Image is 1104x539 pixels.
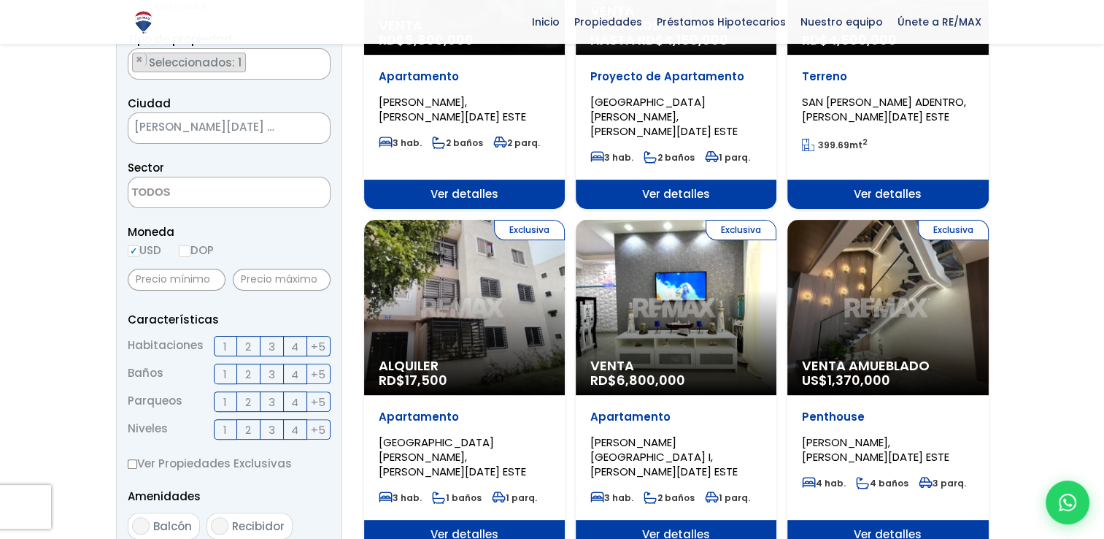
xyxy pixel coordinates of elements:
span: 2 [245,365,251,383]
span: 4 hab. [802,477,846,489]
span: SANTO DOMINGO ESTE [128,117,293,137]
span: [PERSON_NAME], [PERSON_NAME][DATE] ESTE [802,435,949,465]
input: Precio mínimo [128,269,225,291]
span: DESDE RD$ [590,18,762,47]
span: +5 [311,365,325,383]
label: USD [128,241,161,259]
span: mt [802,139,868,151]
span: +5 [311,421,325,439]
p: Proyecto de Apartamento [590,69,762,84]
span: 17,500 [405,371,447,389]
label: Ver Propiedades Exclusivas [128,454,331,473]
p: Características [128,310,331,329]
span: × [314,53,322,66]
span: Exclusiva [706,220,776,240]
span: Ver detalles [364,180,565,209]
span: 3 [269,365,275,383]
span: 1 parq. [705,492,750,504]
span: 3 hab. [590,492,633,504]
span: [PERSON_NAME], [PERSON_NAME][DATE] ESTE [379,94,526,124]
span: Balcón [153,519,192,534]
span: SANTO DOMINGO ESTE [128,112,331,144]
span: 1 [223,421,227,439]
p: Penthouse [802,410,973,424]
span: Baños [128,364,163,384]
img: Logo de REMAX [131,9,156,35]
span: 3 parq. [919,477,966,489]
span: Exclusiva [918,220,989,240]
span: 2 [245,337,251,356]
span: 3 hab. [379,137,422,149]
span: 3 [269,337,275,356]
span: 1 [223,365,227,383]
span: 1 baños [432,492,482,504]
span: SAN [PERSON_NAME] ADENTRO, [PERSON_NAME][DATE] ESTE [802,94,966,124]
button: Remove all items [293,117,315,140]
span: 2 [245,421,251,439]
label: DOP [179,241,214,259]
textarea: Search [128,177,270,209]
input: DOP [179,245,190,257]
span: +5 [311,337,325,356]
span: Ver detalles [787,180,988,209]
span: 4 baños [856,477,908,489]
span: Inicio [525,11,567,33]
span: Seleccionados: 1 [147,55,245,70]
span: Sector [128,160,164,175]
span: [GEOGRAPHIC_DATA][PERSON_NAME], [PERSON_NAME][DATE] ESTE [590,94,738,139]
span: 2 baños [644,492,695,504]
span: 2 parq. [493,137,540,149]
span: 3 hab. [379,492,422,504]
span: [GEOGRAPHIC_DATA][PERSON_NAME], [PERSON_NAME][DATE] ESTE [379,435,526,479]
span: Parqueos [128,391,182,412]
span: 4 [291,337,298,356]
input: Recibidor [211,517,228,535]
p: Apartamento [590,410,762,424]
span: Ver detalles [576,180,776,209]
span: 3 hab. [590,151,633,164]
sup: 2 [862,137,868,148]
span: 2 [245,393,251,411]
span: RD$ [379,371,447,389]
button: Remove all items [314,53,323,67]
span: HASTA RD$ [590,33,762,47]
textarea: Search [128,49,136,80]
p: Apartamento [379,69,550,84]
p: Terreno [802,69,973,84]
span: Moneda [128,223,331,241]
span: [PERSON_NAME][GEOGRAPHIC_DATA] I, [PERSON_NAME][DATE] ESTE [590,435,738,479]
span: Únete a RE/MAX [890,11,989,33]
span: 2 baños [432,137,483,149]
span: Préstamos Hipotecarios [649,11,793,33]
span: +5 [311,393,325,411]
span: US$ [802,371,890,389]
span: 1 [223,337,227,356]
input: Ver Propiedades Exclusivas [128,459,137,469]
span: Exclusiva [494,220,565,240]
span: Recibidor [232,519,285,534]
span: Habitaciones [128,336,204,356]
span: Propiedades [567,11,649,33]
li: APARTAMENTO [132,53,246,72]
span: × [308,122,315,135]
span: × [136,53,143,66]
span: 1,370,000 [827,371,890,389]
input: USD [128,245,139,257]
p: Apartamento [379,410,550,424]
span: 4 [291,421,298,439]
span: 1 parq. [705,151,750,164]
span: 399.69 [818,139,849,151]
input: Balcón [132,517,150,535]
span: Nuestro equipo [793,11,890,33]
span: Niveles [128,419,168,440]
button: Remove item [133,53,147,66]
span: Ciudad [128,96,171,111]
input: Precio máximo [233,269,331,291]
span: 4 [291,365,298,383]
p: Amenidades [128,487,331,505]
span: 3 [269,421,275,439]
span: 4 [291,393,298,411]
span: RD$ [590,371,685,389]
span: 6,800,000 [617,371,685,389]
span: Alquiler [379,359,550,373]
